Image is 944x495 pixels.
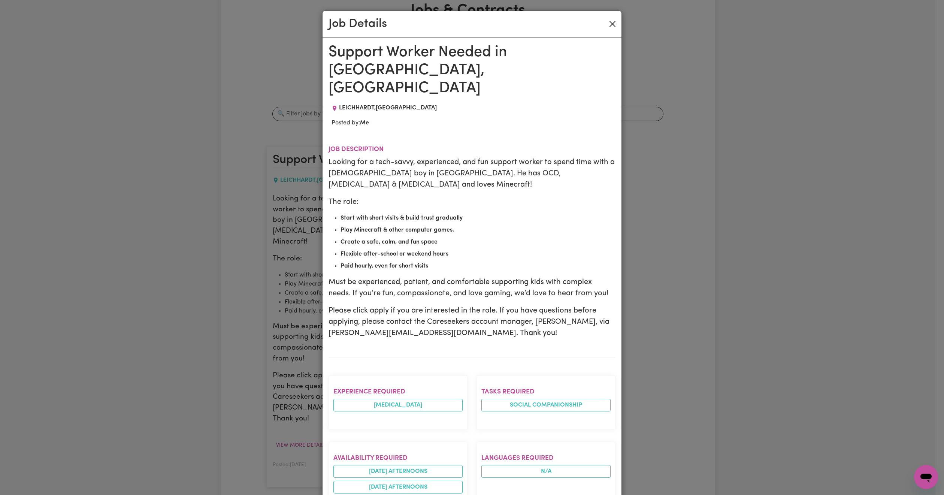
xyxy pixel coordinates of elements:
[481,388,611,396] h2: Tasks required
[333,399,463,411] li: [MEDICAL_DATA]
[341,214,615,223] li: Start with short visits & build trust gradually
[329,196,615,208] p: The role:
[333,388,463,396] h2: Experience required
[606,18,618,30] button: Close
[914,465,938,489] iframe: Button to launch messaging window, conversation in progress
[481,465,611,478] span: N/A
[481,454,611,462] h2: Languages required
[329,277,615,299] p: Must be experienced, patient, and comfortable supporting kids with complex needs. If you’re fun, ...
[360,120,369,126] b: Me
[329,17,387,31] h2: Job Details
[341,226,615,235] li: Play Minecraft & other computer games.
[339,105,437,111] span: LEICHHARDT , [GEOGRAPHIC_DATA]
[333,465,463,478] li: [DATE] afternoons
[341,250,615,259] li: Flexible after-school or weekend hours
[329,145,615,153] h2: Job description
[341,238,615,247] li: Create a safe, calm, and fun space
[481,399,611,411] li: Social companionship
[332,120,369,126] span: Posted by:
[333,454,463,462] h2: Availability required
[333,481,463,494] li: [DATE] afternoons
[329,305,615,339] p: Please click apply if you are interested in the role. If you have questions before applying, plea...
[341,262,615,271] li: Paid hourly, even for short visits
[329,103,440,112] div: Job location: LEICHHARDT, New South Wales
[329,157,615,190] p: Looking for a tech-savvy, experienced, and fun support worker to spend time with a [DEMOGRAPHIC_D...
[329,43,615,97] h1: Support Worker Needed in [GEOGRAPHIC_DATA], [GEOGRAPHIC_DATA]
